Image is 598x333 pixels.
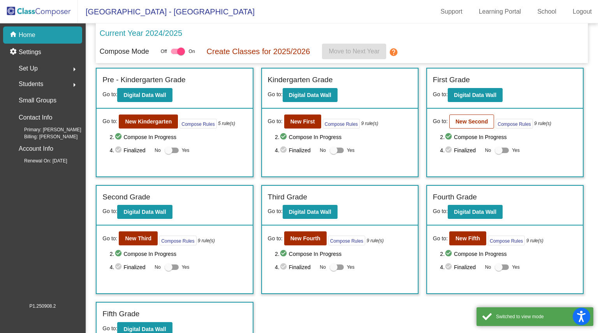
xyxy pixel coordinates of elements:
[440,249,577,259] span: 2. Compose In Progress
[207,46,310,57] p: Create Classes for 2025/2026
[198,237,215,244] i: 9 rule(s)
[440,146,481,155] span: 4. Finalized
[283,205,338,219] button: Digital Data Wall
[12,157,67,164] span: Renewal On: [DATE]
[125,118,172,125] b: New Kindergarten
[531,5,563,18] a: School
[449,115,494,129] button: New Second
[268,234,283,243] span: Go to:
[323,119,360,129] button: Compose Rules
[284,231,327,245] button: New Fourth
[283,88,338,102] button: Digital Data Wall
[445,146,454,155] mat-icon: check_circle
[102,117,117,125] span: Go to:
[110,146,151,155] span: 4. Finalized
[512,263,520,272] span: Yes
[445,132,454,142] mat-icon: check_circle
[433,74,470,86] label: First Grade
[125,235,151,241] b: New Third
[496,313,587,320] div: Switched to view mode
[268,74,333,86] label: Kindergarten Grade
[19,79,43,90] span: Students
[78,5,255,18] span: [GEOGRAPHIC_DATA] - [GEOGRAPHIC_DATA]
[440,263,481,272] span: 4. Finalized
[100,27,182,39] p: Current Year 2024/2025
[123,209,166,215] b: Digital Data Wall
[19,112,52,123] p: Contact Info
[100,46,149,57] p: Compose Mode
[485,264,491,271] span: No
[19,63,38,74] span: Set Up
[19,30,35,40] p: Home
[102,208,117,214] span: Go to:
[179,119,216,129] button: Compose Rules
[433,208,448,214] span: Go to:
[189,48,195,55] span: On
[102,234,117,243] span: Go to:
[389,48,399,57] mat-icon: help
[102,91,117,97] span: Go to:
[182,146,190,155] span: Yes
[268,91,283,97] span: Go to:
[275,249,412,259] span: 2. Compose In Progress
[117,88,172,102] button: Digital Data Wall
[275,146,316,155] span: 4. Finalized
[488,236,525,245] button: Compose Rules
[433,91,448,97] span: Go to:
[512,146,520,155] span: Yes
[102,74,185,86] label: Pre - Kindergarten Grade
[123,92,166,98] b: Digital Data Wall
[347,263,355,272] span: Yes
[433,234,448,243] span: Go to:
[280,132,289,142] mat-icon: check_circle
[19,48,41,57] p: Settings
[70,65,79,74] mat-icon: arrow_right
[445,263,454,272] mat-icon: check_circle
[275,263,316,272] span: 4. Finalized
[102,325,117,331] span: Go to:
[182,263,190,272] span: Yes
[290,118,315,125] b: New First
[119,115,178,129] button: New Kindergarten
[456,235,480,241] b: New Fifth
[268,117,283,125] span: Go to:
[433,117,448,125] span: Go to:
[114,249,124,259] mat-icon: check_circle
[114,132,124,142] mat-icon: check_circle
[320,147,326,154] span: No
[70,80,79,90] mat-icon: arrow_right
[284,115,321,129] button: New First
[102,308,139,320] label: Fifth Grade
[449,231,486,245] button: New Fifth
[114,263,124,272] mat-icon: check_circle
[440,132,577,142] span: 2. Compose In Progress
[218,120,235,127] i: 5 rule(s)
[485,147,491,154] span: No
[289,209,331,215] b: Digital Data Wall
[117,205,172,219] button: Digital Data Wall
[119,231,158,245] button: New Third
[366,237,383,244] i: 9 rule(s)
[456,118,488,125] b: New Second
[320,264,326,271] span: No
[110,132,247,142] span: 2. Compose In Progress
[9,30,19,40] mat-icon: home
[448,88,503,102] button: Digital Data Wall
[322,44,386,59] button: Move to Next Year
[110,263,151,272] span: 4. Finalized
[433,192,477,203] label: Fourth Grade
[280,263,289,272] mat-icon: check_circle
[19,143,53,154] p: Account Info
[268,208,283,214] span: Go to:
[161,48,167,55] span: Off
[526,237,543,244] i: 9 rule(s)
[289,92,331,98] b: Digital Data Wall
[19,95,56,106] p: Small Groups
[445,249,454,259] mat-icon: check_circle
[448,205,503,219] button: Digital Data Wall
[496,119,533,129] button: Compose Rules
[434,5,469,18] a: Support
[114,146,124,155] mat-icon: check_circle
[361,120,378,127] i: 9 rule(s)
[347,146,355,155] span: Yes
